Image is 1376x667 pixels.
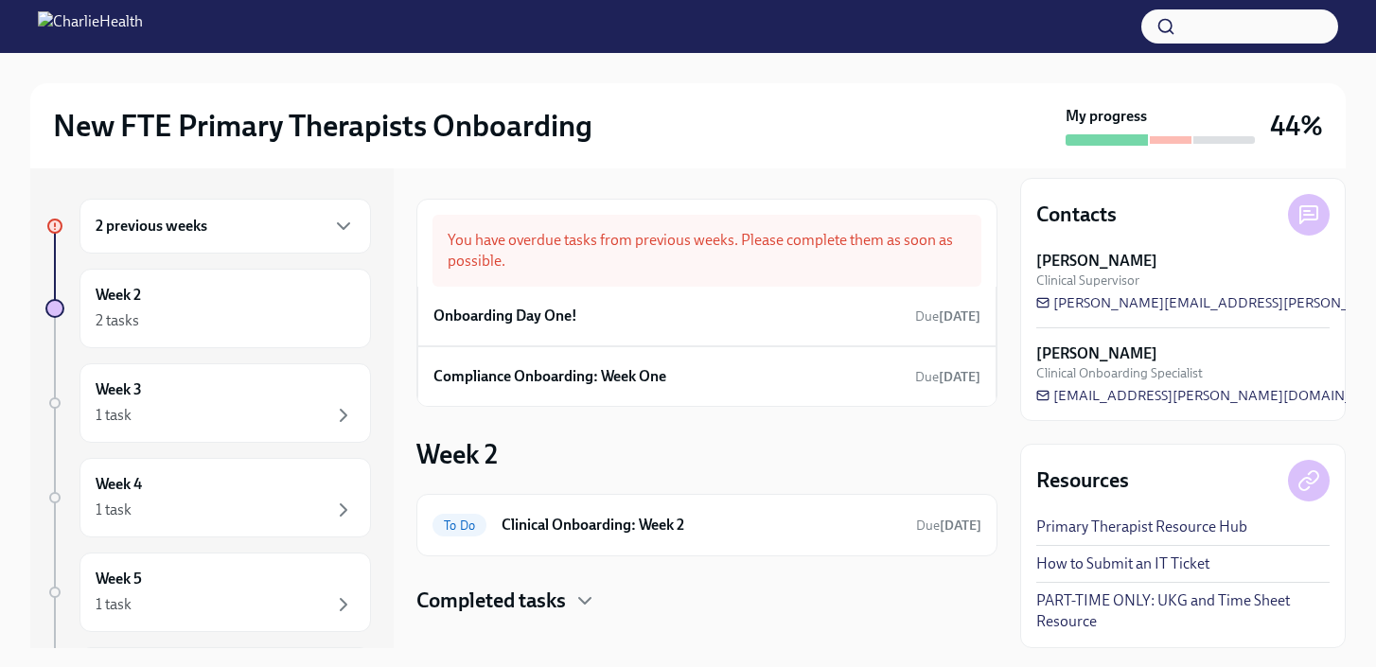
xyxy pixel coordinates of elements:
a: How to Submit an IT Ticket [1036,553,1209,574]
h6: Week 5 [96,569,142,589]
span: August 24th, 2025 07:00 [915,368,980,386]
div: Completed tasks [416,587,997,615]
strong: [DATE] [940,518,981,534]
strong: [DATE] [939,369,980,385]
div: 1 task [96,594,132,615]
a: PART-TIME ONLY: UKG and Time Sheet Resource [1036,590,1330,632]
h6: Clinical Onboarding: Week 2 [502,515,901,535]
h4: Contacts [1036,201,1117,229]
span: Due [916,518,981,534]
h2: New FTE Primary Therapists Onboarding [53,107,592,145]
strong: [DATE] [939,308,980,325]
h3: Week 2 [416,437,498,471]
a: Primary Therapist Resource Hub [1036,517,1247,537]
span: Clinical Supervisor [1036,272,1139,290]
a: Week 51 task [45,553,371,632]
img: CharlieHealth [38,11,143,42]
h4: Resources [1036,466,1129,495]
strong: [PERSON_NAME] [1036,343,1157,364]
h6: Week 4 [96,474,142,495]
span: To Do [432,518,486,533]
strong: My progress [1066,106,1147,127]
a: Onboarding Day One!Due[DATE] [433,302,980,330]
div: 1 task [96,500,132,520]
a: Compliance Onboarding: Week OneDue[DATE] [433,362,980,391]
a: Week 22 tasks [45,269,371,348]
span: Due [915,308,980,325]
h6: Compliance Onboarding: Week One [433,366,666,387]
div: 2 tasks [96,310,139,331]
h3: 44% [1270,109,1323,143]
span: August 30th, 2025 07:00 [916,517,981,535]
div: You have overdue tasks from previous weeks. Please complete them as soon as possible. [432,215,981,287]
div: 2 previous weeks [79,199,371,254]
span: Due [915,369,980,385]
h6: Onboarding Day One! [433,306,577,326]
a: Week 41 task [45,458,371,537]
h6: Week 2 [96,285,141,306]
h6: Week 3 [96,379,142,400]
h6: 2 previous weeks [96,216,207,237]
a: To DoClinical Onboarding: Week 2Due[DATE] [432,510,981,540]
h4: Completed tasks [416,587,566,615]
div: 1 task [96,405,132,426]
span: Clinical Onboarding Specialist [1036,364,1203,382]
strong: [PERSON_NAME] [1036,251,1157,272]
a: Week 31 task [45,363,371,443]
